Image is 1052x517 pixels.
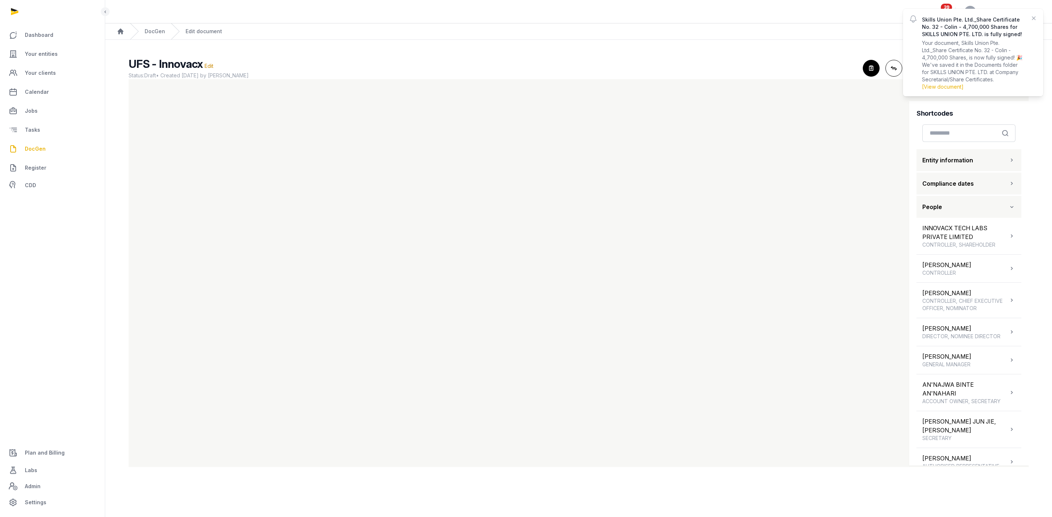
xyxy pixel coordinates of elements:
a: Your clients [6,64,99,82]
div: [PERSON_NAME] [922,324,1000,340]
a: Dashboard [6,26,99,44]
span: GENERAL MANAGER [922,361,971,368]
span: Tasks [25,126,40,134]
a: Plan and Billing [6,444,99,462]
span: CONTROLLER [922,269,971,277]
span: 39 [941,4,952,11]
span: CDD [25,181,36,190]
span: Plan and Billing [25,448,65,457]
a: Labs [6,462,99,479]
nav: Breadcrumb [105,23,1052,40]
span: Jobs [25,107,38,115]
a: Your entities [6,45,99,63]
span: Calendar [25,88,49,96]
span: Admin [25,482,41,491]
span: Dashboard [25,31,53,39]
span: DocGen [25,144,46,153]
span: Labs [25,466,37,475]
div: [PERSON_NAME] [922,352,971,368]
span: DIRECTOR, NOMINEE DIRECTOR [922,333,1000,340]
a: DocGen [145,28,165,35]
span: AUTHORISED REPRESENTATIVE [922,463,999,470]
span: UFS - Innovacx [129,57,203,70]
span: Entity information [922,156,973,165]
span: Edit [205,63,213,69]
div: [PERSON_NAME] [922,454,999,470]
span: ACCOUNT OWNER, SECRETARY [922,398,1008,405]
div: Edit document [186,28,222,35]
span: Your clients [25,69,56,77]
span: CONTROLLER, SHAREHOLDER [922,241,1008,248]
a: Tasks [6,121,99,139]
p: Skills Union Pte. Ltd._Share Certificate No. 32 - Colin - 4,700,000 Shares for SKILLS UNION PTE. ... [922,16,1024,38]
button: Compliance dates [916,173,1021,194]
button: ES [964,6,976,18]
span: Draft [144,72,156,78]
div: [PERSON_NAME] [922,261,971,277]
span: Your entities [25,50,58,58]
span: SECRETARY [922,435,1008,442]
a: Register [6,159,99,177]
div: [PERSON_NAME] JUN JIE, [PERSON_NAME] [922,417,1008,442]
a: Admin [6,479,99,494]
a: Settings [6,494,99,511]
p: Your document, Skills Union Pte. Ltd._Share Certificate No. 32 - Colin - 4,700,000 Shares, is now... [922,39,1024,90]
a: CDD [6,178,99,193]
span: People [922,202,942,211]
h4: Shortcodes [916,108,1021,119]
a: DocGen [6,140,99,158]
a: Jobs [6,102,99,120]
div: INNOVACX TECH LABS PRIVATE LIMITED [922,224,1008,248]
span: CONTROLLER, CHIEF EXECUTIVE OFFICER, NOMINATOR [922,297,1008,312]
div: AN'NAJWA BINTE AN'NAHARI [922,380,1008,405]
button: Entity information [916,149,1021,171]
span: Register [25,163,46,172]
span: [PERSON_NAME] [982,7,1024,16]
div: [PERSON_NAME] [922,289,1008,312]
a: [View document] [922,84,964,90]
button: People [916,196,1021,218]
span: Compliance dates [922,179,974,188]
a: Calendar [6,83,99,101]
span: Settings [25,498,46,507]
span: Status: • Created [DATE] by [PERSON_NAME] [129,72,857,79]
